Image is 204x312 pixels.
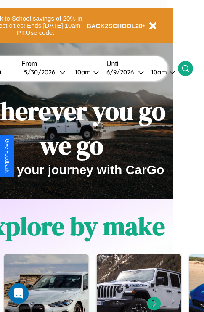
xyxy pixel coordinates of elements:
label: From [21,60,102,68]
div: 10am [71,68,93,76]
label: Until [106,60,178,68]
div: Open Intercom Messenger [8,283,29,304]
div: Give Feedback [4,139,10,173]
button: 5/30/2026 [21,68,68,77]
button: 10am [68,68,102,77]
div: 5 / 30 / 2026 [24,68,59,76]
button: 10am [144,68,178,77]
b: BACK2SCHOOL20 [87,22,143,29]
div: 10am [147,68,169,76]
div: 6 / 9 / 2026 [106,68,138,76]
